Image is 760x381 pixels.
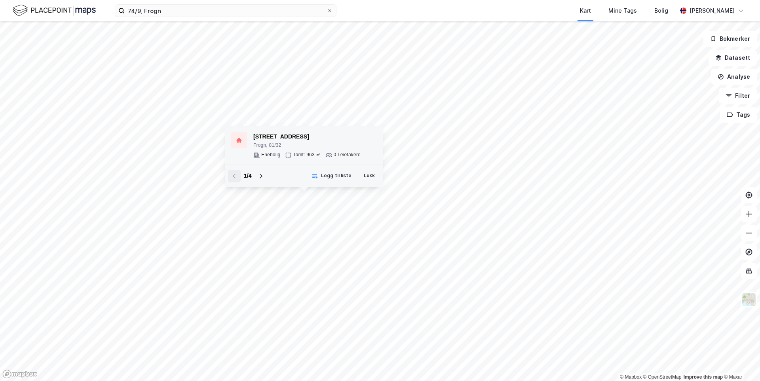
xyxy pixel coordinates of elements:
div: Mine Tags [608,6,637,15]
button: Lukk [359,170,380,182]
button: Datasett [709,50,757,66]
button: Tags [720,107,757,123]
div: Kart [580,6,591,15]
a: Improve this map [684,374,723,380]
div: 1 / 4 [244,171,251,181]
div: 0 Leietakere [334,152,361,158]
a: OpenStreetMap [643,374,682,380]
div: Kontrollprogram for chat [720,343,760,381]
div: Enebolig [261,152,280,158]
div: Bolig [654,6,668,15]
button: Filter [719,88,757,104]
div: [PERSON_NAME] [690,6,735,15]
a: Mapbox [620,374,642,380]
img: logo.f888ab2527a4732fd821a326f86c7f29.svg [13,4,96,17]
div: [STREET_ADDRESS] [253,132,361,142]
button: Bokmerker [703,31,757,47]
img: Z [741,292,756,307]
a: Mapbox homepage [2,370,37,379]
div: Tomt: 963 ㎡ [293,152,321,158]
input: Søk på adresse, matrikkel, gårdeiere, leietakere eller personer [125,5,327,17]
iframe: Chat Widget [720,343,760,381]
div: Frogn, 81/32 [253,142,361,149]
button: Analyse [711,69,757,85]
button: Legg til liste [306,170,357,182]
